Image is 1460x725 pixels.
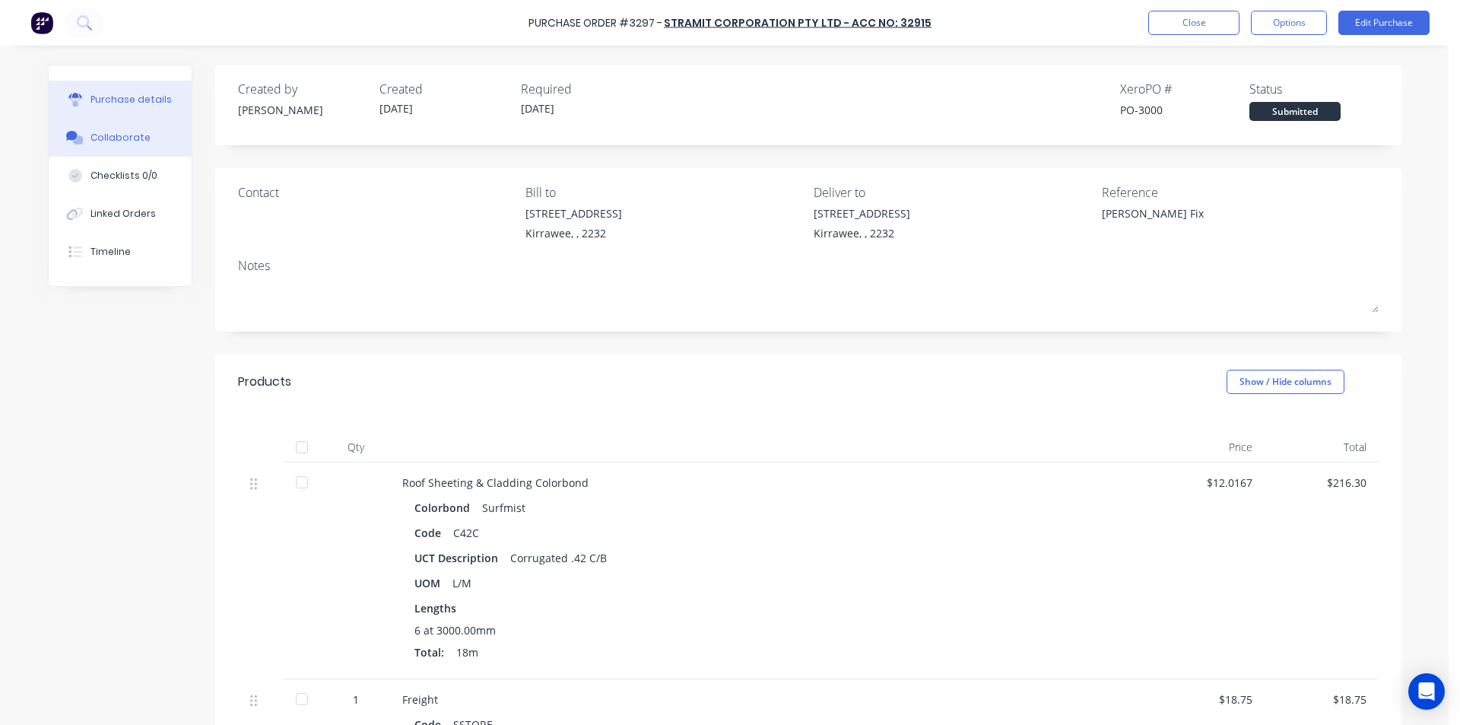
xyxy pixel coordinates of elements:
button: Close [1148,11,1239,35]
div: $12.0167 [1163,475,1252,491]
div: Reference [1102,183,1379,202]
div: Freight [402,692,1138,708]
span: 6 at 3000.00mm [414,622,496,638]
div: L/M [452,572,471,594]
div: Qty [322,432,390,463]
div: C42C [453,522,479,544]
button: Purchase details [49,81,192,119]
span: Lengths [414,600,456,616]
img: Factory [30,11,53,34]
div: Submitted [1249,102,1341,121]
div: Checklists 0/0 [90,169,157,183]
div: Timeline [90,245,131,259]
div: Purchase Order #3297 - [528,15,662,31]
div: Corrugated .42 C/B [510,547,607,569]
button: Timeline [49,233,192,271]
div: Deliver to [814,183,1090,202]
textarea: [PERSON_NAME] Fix [1102,205,1292,240]
div: Open Intercom Messenger [1408,673,1445,710]
div: Linked Orders [90,207,156,221]
div: Required [521,80,650,98]
div: Xero PO # [1120,80,1249,98]
div: Created [379,80,509,98]
div: UCT Description [414,547,510,569]
div: [STREET_ADDRESS] [814,205,910,221]
div: Total [1265,432,1379,463]
div: PO-3000 [1120,102,1249,118]
div: Roof Sheeting & Cladding Colorbond [402,475,1138,491]
div: $18.75 [1163,692,1252,708]
div: Kirrawee, , 2232 [814,225,910,241]
div: 1 [334,692,378,708]
div: Products [238,373,291,391]
div: [STREET_ADDRESS] [525,205,622,221]
div: Kirrawee, , 2232 [525,225,622,241]
div: Colorbond [414,497,476,519]
div: Price [1151,432,1265,463]
button: Options [1251,11,1327,35]
button: Edit Purchase [1338,11,1430,35]
div: Surfmist [482,497,525,519]
div: Purchase details [90,93,172,107]
div: Contact [238,183,515,202]
div: Collaborate [90,131,151,145]
a: Stramit Corporation Pty Ltd - Acc No: 32915 [664,15,932,30]
button: Collaborate [49,119,192,157]
button: Show / Hide columns [1227,370,1344,394]
div: UOM [414,572,452,594]
div: Notes [238,256,1379,275]
div: Code [414,522,453,544]
span: Total: [414,644,444,660]
span: 18m [456,644,478,660]
div: $216.30 [1277,475,1366,491]
div: Status [1249,80,1379,98]
button: Linked Orders [49,195,192,233]
div: Bill to [525,183,802,202]
div: [PERSON_NAME] [238,102,367,118]
div: Created by [238,80,367,98]
button: Checklists 0/0 [49,157,192,195]
div: $18.75 [1277,692,1366,708]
